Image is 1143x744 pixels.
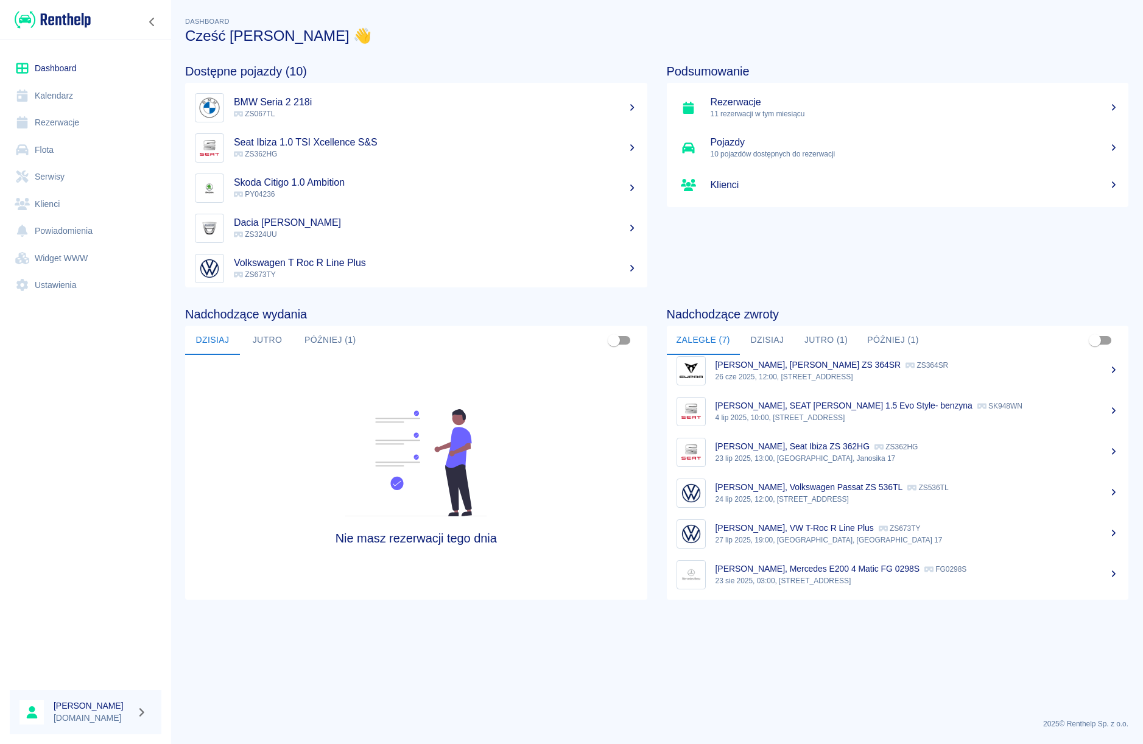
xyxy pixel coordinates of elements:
a: Image[PERSON_NAME], SEAT [PERSON_NAME] 1.5 Evo Style- benzyna SK948WN4 lip 2025, 10:00, [STREET_A... [667,391,1129,432]
img: Image [680,482,703,505]
img: Image [198,96,221,119]
p: [PERSON_NAME], Seat Ibiza ZS 362HG [716,441,870,451]
span: ZS362HG [234,150,277,158]
p: 11 rezerwacji w tym miesiącu [711,108,1119,119]
p: [PERSON_NAME], [PERSON_NAME] ZS 364SR [716,360,901,370]
span: ZS324UU [234,230,277,239]
h5: Dacia [PERSON_NAME] [234,217,638,229]
p: ZS536TL [907,483,948,492]
p: 4 lip 2025, 10:00, [STREET_ADDRESS] [716,412,1119,423]
a: Renthelp logo [10,10,91,30]
p: SK948WN [977,402,1022,410]
img: Image [198,177,221,200]
h5: Pojazdy [711,136,1119,149]
p: [PERSON_NAME], Volkswagen Passat ZS 536TL [716,482,903,492]
h5: BMW Seria 2 218i [234,96,638,108]
img: Image [198,136,221,160]
span: PY04236 [234,190,275,198]
p: 23 sie 2025, 03:00, [STREET_ADDRESS] [716,575,1119,586]
a: Pojazdy10 pojazdów dostępnych do rezerwacji [667,128,1129,168]
button: Dzisiaj [740,326,795,355]
button: Jutro (1) [795,326,857,355]
span: Pokaż przypisane tylko do mnie [602,329,625,352]
img: Image [680,441,703,464]
a: Image[PERSON_NAME], Mercedes E200 4 Matic FG 0298S FG0298S23 sie 2025, 03:00, [STREET_ADDRESS] [667,554,1129,595]
button: Jutro [240,326,295,355]
button: Później (1) [295,326,366,355]
a: ImageVolkswagen T Roc R Line Plus ZS673TY [185,248,647,289]
span: Pokaż przypisane tylko do mnie [1083,329,1106,352]
p: [PERSON_NAME], Mercedes E200 4 Matic FG 0298S [716,564,920,574]
span: ZS673TY [234,270,276,279]
a: Image[PERSON_NAME], [PERSON_NAME] ZS 364SR ZS364SR26 cze 2025, 12:00, [STREET_ADDRESS] [667,350,1129,391]
button: Zaległe (7) [667,326,740,355]
p: ZS364SR [906,361,948,370]
p: 24 lip 2025, 12:00, [STREET_ADDRESS] [716,494,1119,505]
a: Klienci [667,168,1129,202]
p: ZS362HG [874,443,918,451]
p: [PERSON_NAME], VW T-Roc R Line Plus [716,523,874,533]
img: Fleet [337,409,494,516]
a: Image[PERSON_NAME], Seat Ibiza ZS 362HG ZS362HG23 lip 2025, 13:00, [GEOGRAPHIC_DATA], Janosika 17 [667,432,1129,472]
p: 26 cze 2025, 12:00, [STREET_ADDRESS] [716,371,1119,382]
img: Image [680,522,703,546]
p: [DOMAIN_NAME] [54,712,132,725]
h5: Skoda Citigo 1.0 Ambition [234,177,638,189]
p: FG0298S [924,565,966,574]
img: Image [680,359,703,382]
p: 10 pojazdów dostępnych do rezerwacji [711,149,1119,160]
a: Rezerwacje [10,109,161,136]
a: Widget WWW [10,245,161,272]
img: Image [198,217,221,240]
a: Serwisy [10,163,161,191]
h4: Dostępne pojazdy (10) [185,64,647,79]
p: 2025 © Renthelp Sp. z o.o. [185,718,1128,729]
p: ZS673TY [879,524,921,533]
button: Później (1) [857,326,929,355]
a: ImageDacia [PERSON_NAME] ZS324UU [185,208,647,248]
a: Ustawienia [10,272,161,299]
a: Flota [10,136,161,164]
h4: Nadchodzące wydania [185,307,647,321]
img: Image [198,257,221,280]
p: [PERSON_NAME], SEAT [PERSON_NAME] 1.5 Evo Style- benzyna [716,401,972,410]
span: Dashboard [185,18,230,25]
img: Image [680,400,703,423]
h5: Seat Ibiza 1.0 TSI Xcellence S&S [234,136,638,149]
button: Zwiń nawigację [143,14,161,30]
p: 27 lip 2025, 19:00, [GEOGRAPHIC_DATA], [GEOGRAPHIC_DATA] 17 [716,535,1119,546]
h4: Nadchodzące zwroty [667,307,1129,321]
a: ImageBMW Seria 2 218i ZS067TL [185,88,647,128]
a: ImageSkoda Citigo 1.0 Ambition PY04236 [185,168,647,208]
span: ZS067TL [234,110,275,118]
img: Renthelp logo [15,10,91,30]
button: Dzisiaj [185,326,240,355]
h5: Klienci [711,179,1119,191]
p: 23 lip 2025, 13:00, [GEOGRAPHIC_DATA], Janosika 17 [716,453,1119,464]
h5: Volkswagen T Roc R Line Plus [234,257,638,269]
a: ImageSeat Ibiza 1.0 TSI Xcellence S&S ZS362HG [185,128,647,168]
h4: Nie masz rezerwacji tego dnia [243,531,589,546]
a: Powiadomienia [10,217,161,245]
a: Image[PERSON_NAME], VW T-Roc R Line Plus ZS673TY27 lip 2025, 19:00, [GEOGRAPHIC_DATA], [GEOGRAPHI... [667,513,1129,554]
a: Image[PERSON_NAME], Volkswagen Passat ZS 536TL ZS536TL24 lip 2025, 12:00, [STREET_ADDRESS] [667,472,1129,513]
a: Klienci [10,191,161,218]
a: Kalendarz [10,82,161,110]
h5: Rezerwacje [711,96,1119,108]
a: Rezerwacje11 rezerwacji w tym miesiącu [667,88,1129,128]
h3: Cześć [PERSON_NAME] 👋 [185,27,1128,44]
img: Image [680,563,703,586]
a: Dashboard [10,55,161,82]
h4: Podsumowanie [667,64,1129,79]
h6: [PERSON_NAME] [54,700,132,712]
